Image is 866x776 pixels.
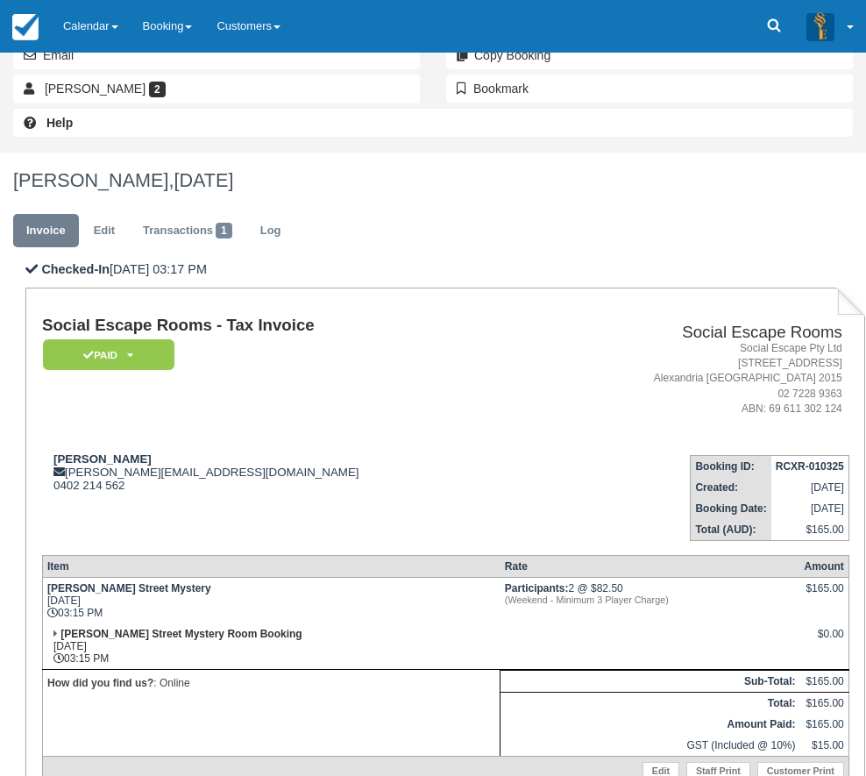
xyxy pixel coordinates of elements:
[47,674,495,692] p: : Online
[12,14,39,40] img: checkfront-main-nav-mini-logo.png
[799,692,848,714] td: $165.00
[46,116,73,130] b: Help
[42,452,535,492] div: [PERSON_NAME][EMAIL_ADDRESS][DOMAIN_NAME] 0402 214 562
[216,223,232,238] span: 1
[42,338,168,371] a: Paid
[691,455,771,477] th: Booking ID:
[804,628,843,654] div: $0.00
[691,477,771,498] th: Created:
[13,41,420,69] button: Email
[799,735,848,757] td: $15.00
[505,594,796,605] em: (Weekend - Minimum 3 Player Charge)
[13,109,853,137] a: Help
[799,555,848,577] th: Amount
[13,75,420,103] a: [PERSON_NAME] 2
[446,41,853,69] button: Copy Booking
[806,12,834,40] img: A3
[42,623,500,670] td: [DATE] 03:15 PM
[42,577,500,623] td: [DATE] 03:15 PM
[771,519,849,541] td: $165.00
[500,555,800,577] th: Rate
[41,262,110,276] b: Checked-In
[542,341,842,416] address: Social Escape Pty Ltd [STREET_ADDRESS] Alexandria [GEOGRAPHIC_DATA] 2015 02 7228 9363 ABN: 69 611...
[500,735,800,757] td: GST (Included @ 10%)
[542,324,842,342] h2: Social Escape Rooms
[25,260,865,279] p: [DATE] 03:17 PM
[691,498,771,519] th: Booking Date:
[799,714,848,735] td: $165.00
[771,477,849,498] td: [DATE]
[43,339,174,370] em: Paid
[799,670,848,692] td: $165.00
[53,452,152,466] strong: [PERSON_NAME]
[42,555,500,577] th: Item
[804,582,843,609] div: $165.00
[500,692,800,714] th: Total:
[47,677,153,689] strong: How did you find us?
[500,670,800,692] th: Sub-Total:
[446,75,853,103] button: Bookmark
[130,214,245,248] a: Transactions1
[81,214,128,248] a: Edit
[60,628,302,640] strong: [PERSON_NAME] Street Mystery Room Booking
[174,169,233,191] span: [DATE]
[505,582,569,594] strong: Participants
[13,214,79,248] a: Invoice
[42,317,535,335] h1: Social Escape Rooms - Tax Invoice
[45,82,146,96] span: [PERSON_NAME]
[13,170,853,191] h1: [PERSON_NAME],
[247,214,295,248] a: Log
[500,577,800,623] td: 2 @ $82.50
[771,498,849,519] td: [DATE]
[149,82,166,97] span: 2
[500,714,800,735] th: Amount Paid:
[691,519,771,541] th: Total (AUD):
[47,582,211,594] strong: [PERSON_NAME] Street Mystery
[776,460,844,473] strong: RCXR-010325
